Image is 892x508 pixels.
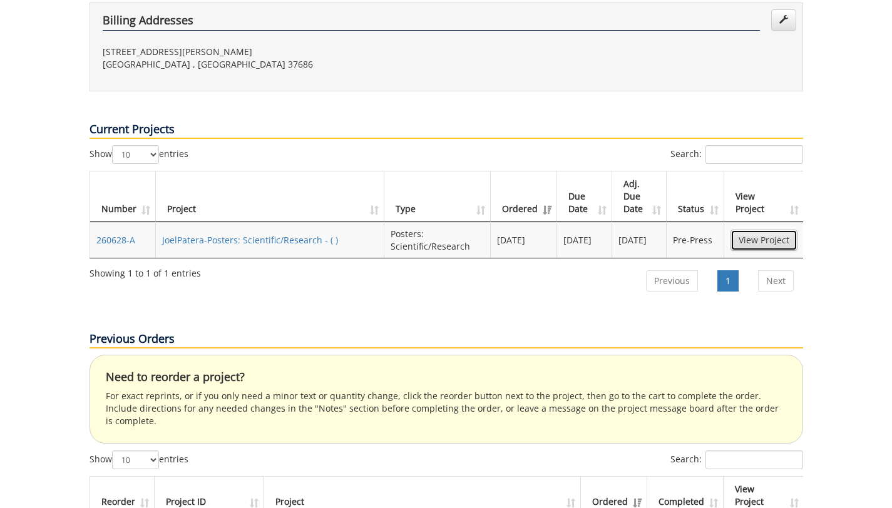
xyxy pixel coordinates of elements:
td: [DATE] [557,222,612,258]
th: Number: activate to sort column ascending [90,171,156,222]
th: Project: activate to sort column ascending [156,171,385,222]
p: For exact reprints, or if you only need a minor text or quantity change, click the reorder button... [106,390,787,427]
a: Next [758,270,794,292]
a: View Project [731,230,797,251]
a: Edit Addresses [771,9,796,31]
select: Showentries [112,145,159,164]
label: Show entries [90,450,188,469]
a: 1 [717,270,739,292]
h4: Billing Addresses [103,14,760,31]
td: [DATE] [612,222,667,258]
h4: Need to reorder a project? [106,371,787,384]
label: Search: [670,450,803,469]
input: Search: [705,145,803,164]
th: Due Date: activate to sort column ascending [557,171,612,222]
p: [GEOGRAPHIC_DATA] , [GEOGRAPHIC_DATA] 37686 [103,58,437,71]
th: Adj. Due Date: activate to sort column ascending [612,171,667,222]
td: Posters: Scientific/Research [384,222,491,258]
a: 260628-A [96,234,135,246]
a: Previous [646,270,698,292]
label: Show entries [90,145,188,164]
p: Current Projects [90,121,803,139]
p: Previous Orders [90,331,803,348]
p: [STREET_ADDRESS][PERSON_NAME] [103,46,437,58]
th: Ordered: activate to sort column ascending [491,171,557,222]
th: Status: activate to sort column ascending [667,171,724,222]
th: Type: activate to sort column ascending [384,171,491,222]
th: View Project: activate to sort column ascending [724,171,804,222]
a: JoelPatera-Posters: Scientific/Research - ( ) [162,234,338,246]
label: Search: [670,145,803,164]
select: Showentries [112,450,159,469]
div: Showing 1 to 1 of 1 entries [90,262,201,280]
td: [DATE] [491,222,557,258]
td: Pre-Press [667,222,724,258]
input: Search: [705,450,803,469]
